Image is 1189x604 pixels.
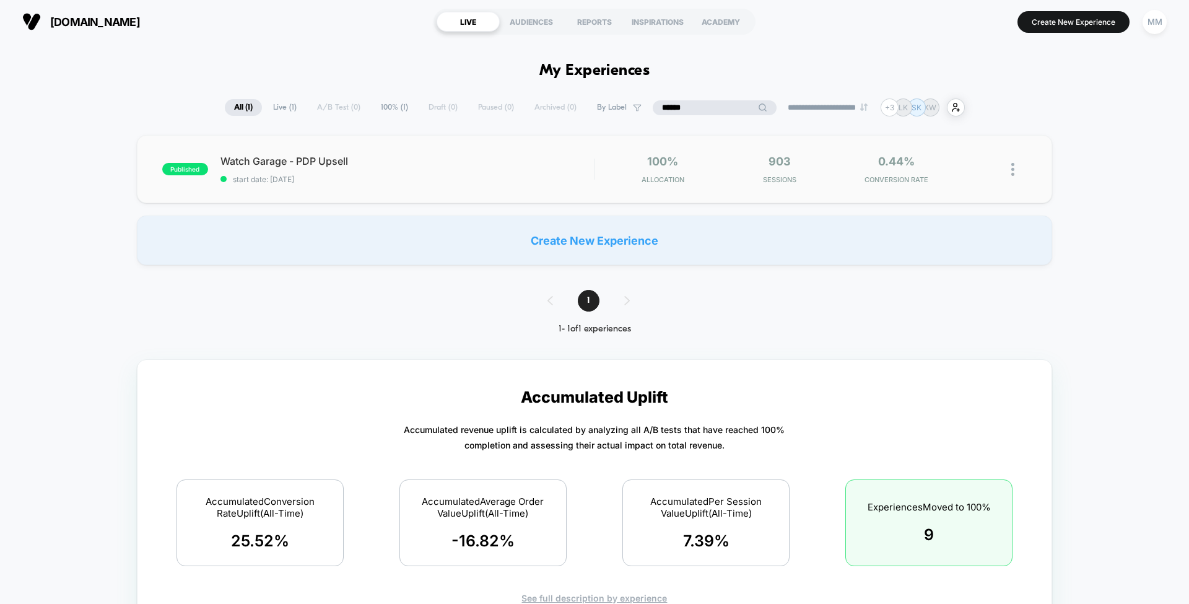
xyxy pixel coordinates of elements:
[500,12,563,32] div: AUDIENCES
[868,501,991,513] span: Experiences Moved to 100%
[638,496,773,519] span: Accumulated Per Session Value Uplift (All-Time)
[578,290,599,312] span: 1
[1017,11,1130,33] button: Create New Experience
[19,12,144,32] button: [DOMAIN_NAME]
[642,175,684,184] span: Allocation
[841,175,952,184] span: CONVERSION RATE
[159,593,1030,603] div: See full description by experience
[264,99,306,116] span: Live ( 1 )
[924,525,934,544] span: 9
[521,388,668,406] p: Accumulated Uplift
[220,175,594,184] span: start date: [DATE]
[878,155,915,168] span: 0.44%
[683,532,730,550] span: 7.39 %
[563,12,626,32] div: REPORTS
[860,103,868,111] img: end
[1139,9,1170,35] button: MM
[225,99,262,116] span: All ( 1 )
[769,155,791,168] span: 903
[372,99,417,116] span: 100% ( 1 )
[725,175,835,184] span: Sessions
[539,62,650,80] h1: My Experiences
[451,532,515,550] span: -16.82 %
[1011,163,1014,176] img: close
[626,12,689,32] div: INSPIRATIONS
[437,12,500,32] div: LIVE
[137,216,1052,265] div: Create New Experience
[162,163,208,175] span: published
[689,12,752,32] div: ACADEMY
[899,103,908,112] p: LK
[647,155,678,168] span: 100%
[912,103,921,112] p: SK
[50,15,140,28] span: [DOMAIN_NAME]
[416,496,551,519] span: Accumulated Average Order Value Uplift (All-Time)
[1143,10,1167,34] div: MM
[597,103,627,112] span: By Label
[535,324,655,335] div: 1 - 1 of 1 experiences
[924,103,936,112] p: KW
[404,422,785,453] p: Accumulated revenue uplift is calculated by analyzing all A/B tests that have reached 100% comple...
[193,496,328,519] span: Accumulated Conversion Rate Uplift (All-Time)
[881,98,899,116] div: + 3
[22,12,41,31] img: Visually logo
[220,155,594,167] span: Watch Garage - PDP Upsell
[231,532,289,550] span: 25.52 %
